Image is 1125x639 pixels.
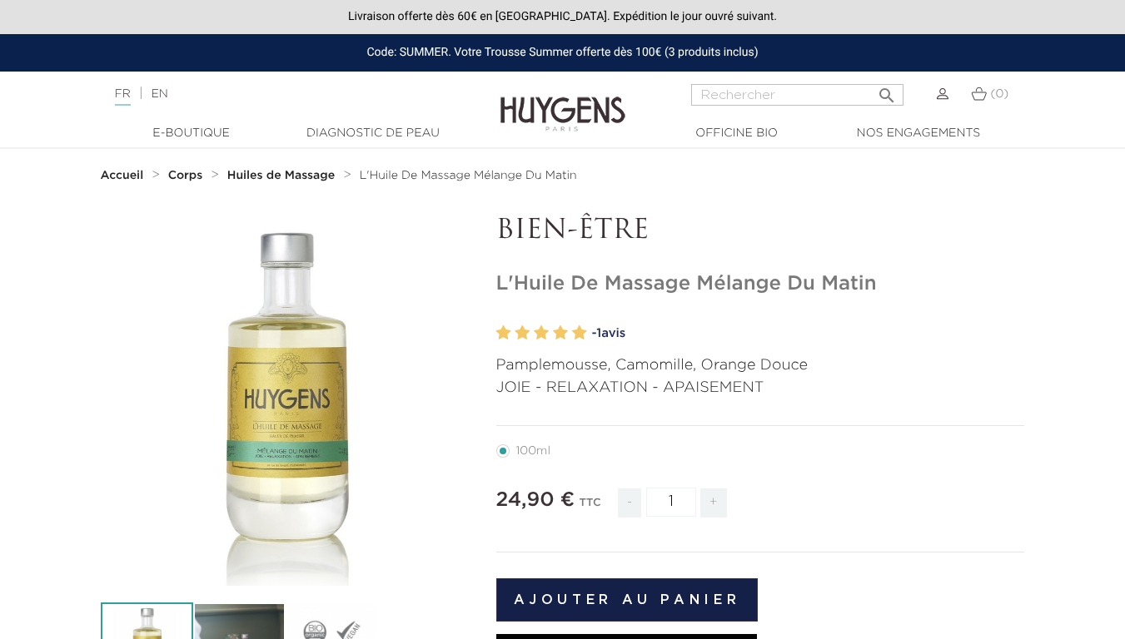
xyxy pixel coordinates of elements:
span: L'Huile De Massage Mélange Du Matin [360,170,577,181]
strong: Huiles de Massage [227,170,335,181]
button: Ajouter au panier [496,578,759,622]
a: EN [151,88,167,100]
a: Huiles de Massage [227,169,339,182]
label: 5 [572,321,587,345]
a: Accueil [101,169,147,182]
strong: Accueil [101,170,144,181]
a: -1avis [592,321,1025,346]
a: Corps [168,169,207,182]
strong: Corps [168,170,203,181]
label: 4 [553,321,568,345]
span: - [618,488,641,518]
button:  [872,79,902,102]
div: TTC [580,485,601,530]
a: E-Boutique [108,125,275,142]
p: JOIE - RELAXATION - APAISEMENT [496,377,1025,399]
img: Huygens [500,70,625,134]
label: 3 [534,321,549,345]
label: 100ml [496,444,570,458]
span: 1 [596,327,601,339]
label: 1 [496,321,511,345]
a: Diagnostic de peau [290,125,456,142]
a: L'Huile De Massage Mélange Du Matin [360,169,577,182]
h1: L'Huile De Massage Mélange Du Matin [496,272,1025,296]
input: Quantité [646,488,696,517]
div: | [107,84,456,104]
a: Nos engagements [835,125,1002,142]
i:  [877,81,897,101]
span: + [700,488,727,518]
a: FR [115,88,131,106]
p: BIEN-ÊTRE [496,215,1025,247]
label: 2 [515,321,530,345]
p: Pamplemousse, Camomille, Orange Douce [496,354,1025,377]
span: 24,90 € [496,490,575,510]
span: (0) [990,88,1008,100]
input: Rechercher [691,84,903,106]
a: Officine Bio [654,125,820,142]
